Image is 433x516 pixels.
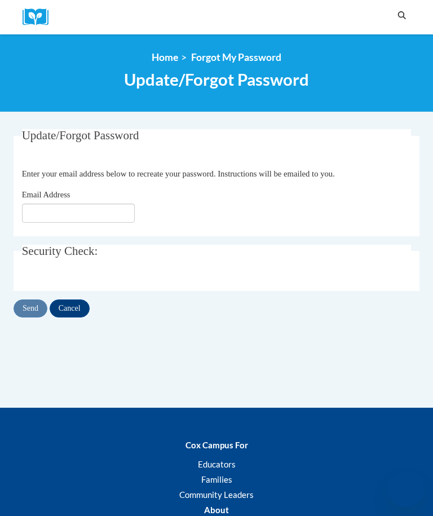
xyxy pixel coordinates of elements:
[50,299,90,317] input: Cancel
[23,8,56,26] img: Logo brand
[204,505,229,515] b: About
[394,9,410,23] button: Search
[152,51,178,63] a: Home
[185,440,248,450] b: Cox Campus For
[201,474,232,484] a: Families
[22,244,98,258] span: Security Check:
[179,489,254,500] a: Community Leaders
[191,51,281,63] span: Forgot My Password
[124,69,309,89] span: Update/Forgot Password
[22,190,70,199] span: Email Address
[22,129,139,142] span: Update/Forgot Password
[23,8,56,26] a: Cox Campus
[198,459,236,469] a: Educators
[22,169,335,178] span: Enter your email address below to recreate your password. Instructions will be emailed to you.
[22,204,135,223] input: Email
[388,471,424,507] iframe: Button to launch messaging window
